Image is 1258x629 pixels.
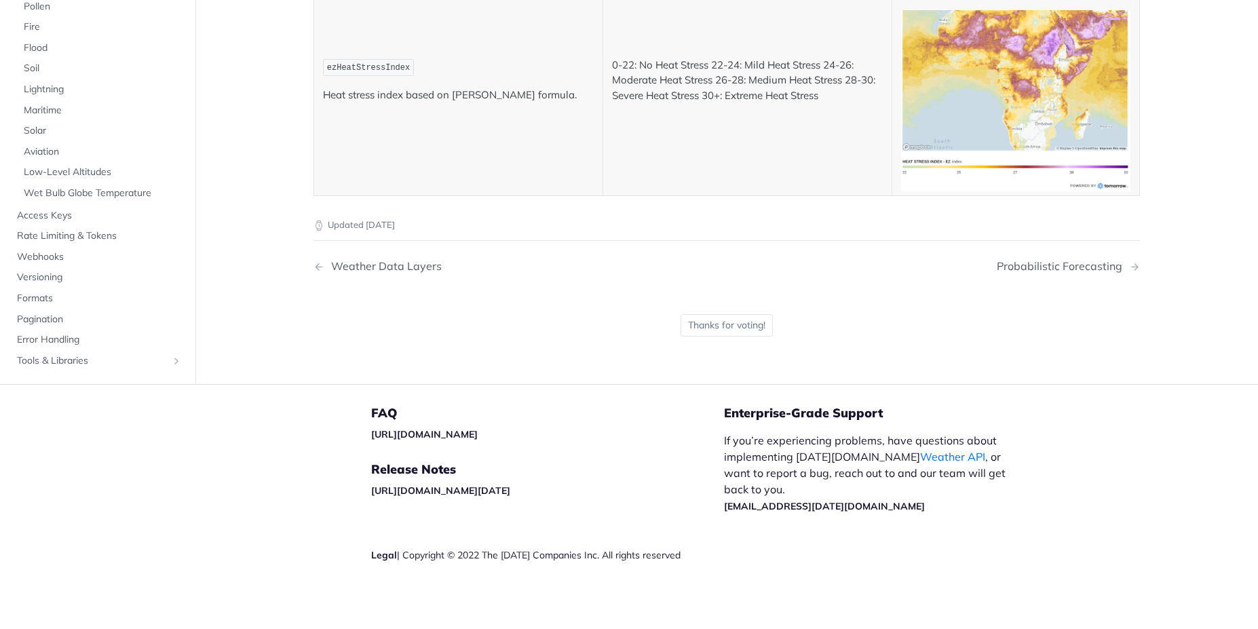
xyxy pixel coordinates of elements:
span: Versioning [17,271,182,284]
span: Pagination [17,312,182,326]
nav: Pagination Controls [313,246,1140,286]
a: Solar [17,121,185,141]
a: Error Handling [10,330,185,350]
span: Solar [24,124,182,138]
span: Wet Bulb Globe Temperature [24,187,182,200]
span: Tools & Libraries [17,354,168,367]
a: Low-Level Altitudes [17,162,185,183]
span: Lightning [24,83,182,96]
a: Soil [17,58,185,79]
span: Flood [24,41,182,54]
a: Wet Bulb Globe Temperature [17,183,185,204]
a: Weather API [920,450,985,463]
a: Webhooks [10,246,185,267]
span: Soil [24,62,182,75]
div: Probabilistic Forecasting [997,260,1129,273]
span: ezHeatStressIndex [327,63,410,73]
h5: Enterprise-Grade Support [724,405,1042,421]
span: Expand image [901,93,1130,106]
p: 0-22: No Heat Stress 22-24: Mild Heat Stress 24-26: Moderate Heat Stress 26-28: Medium Heat Stres... [612,58,883,104]
span: Error Handling [17,333,182,347]
a: Lightning [17,79,185,100]
a: Pagination [10,309,185,329]
span: Aviation [24,145,182,158]
a: Legal [371,549,397,561]
p: Updated [DATE] [313,218,1140,232]
span: Formats [17,292,182,305]
div: Weather Data Layers [324,260,442,273]
a: [URL][DOMAIN_NAME] [371,428,478,440]
div: Thanks for voting! [681,314,773,337]
h5: Release Notes [371,461,724,478]
span: Webhooks [17,250,182,263]
a: [EMAIL_ADDRESS][DATE][DOMAIN_NAME] [724,500,925,512]
a: Formats [10,288,185,309]
span: Access Keys [17,208,182,222]
a: [URL][DOMAIN_NAME][DATE] [371,484,510,497]
p: If you’re experiencing problems, have questions about implementing [DATE][DOMAIN_NAME] , or want ... [724,432,1020,514]
span: Fire [24,20,182,34]
span: Rate Limiting & Tokens [17,229,182,243]
a: Access Keys [10,205,185,225]
a: Tools & LibrariesShow subpages for Tools & Libraries [10,350,185,370]
h5: FAQ [371,405,724,421]
a: Flood [17,37,185,58]
a: Previous Page: Weather Data Layers [313,260,668,273]
a: Aviation [17,141,185,161]
button: Show subpages for Tools & Libraries [171,355,182,366]
div: | Copyright © 2022 The [DATE] Companies Inc. All rights reserved [371,548,724,562]
a: Fire [17,17,185,37]
a: Next Page: Probabilistic Forecasting [997,260,1140,273]
a: Versioning [10,267,185,288]
span: Low-Level Altitudes [24,166,182,179]
a: Rate Limiting & Tokens [10,226,185,246]
p: Heat stress index based on [PERSON_NAME] formula. [323,88,594,103]
span: Maritime [24,103,182,117]
a: Maritime [17,100,185,120]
